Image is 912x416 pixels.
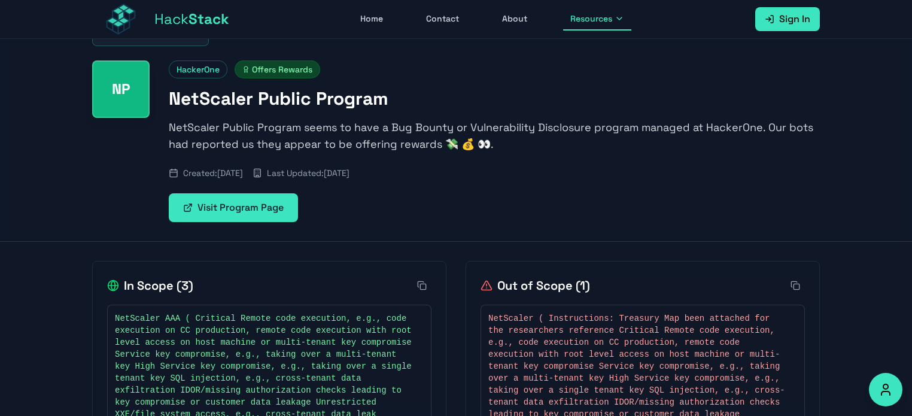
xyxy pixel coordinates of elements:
p: NetScaler Public Program seems to have a Bug Bounty or Vulnerability Disclosure program managed a... [169,119,820,153]
h2: In Scope ( 3 ) [107,277,193,294]
button: Accessibility Options [869,373,902,406]
div: NetScaler Public Program [92,60,150,118]
a: Sign In [755,7,820,31]
button: Copy all out-of-scope items [786,276,805,295]
span: Resources [570,13,612,25]
a: About [495,8,534,31]
a: Visit Program Page [169,193,298,222]
span: HackerOne [169,60,227,78]
a: Contact [419,8,466,31]
span: Stack [189,10,229,28]
button: Copy all in-scope items [412,276,431,295]
span: Offers Rewards [235,60,320,78]
button: Resources [563,8,631,31]
h2: Out of Scope ( 1 ) [481,277,590,294]
h1: NetScaler Public Program [169,88,820,110]
span: Hack [154,10,229,29]
span: Sign In [779,12,810,26]
a: Home [353,8,390,31]
span: Created: [DATE] [183,167,243,179]
span: Last Updated: [DATE] [267,167,349,179]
